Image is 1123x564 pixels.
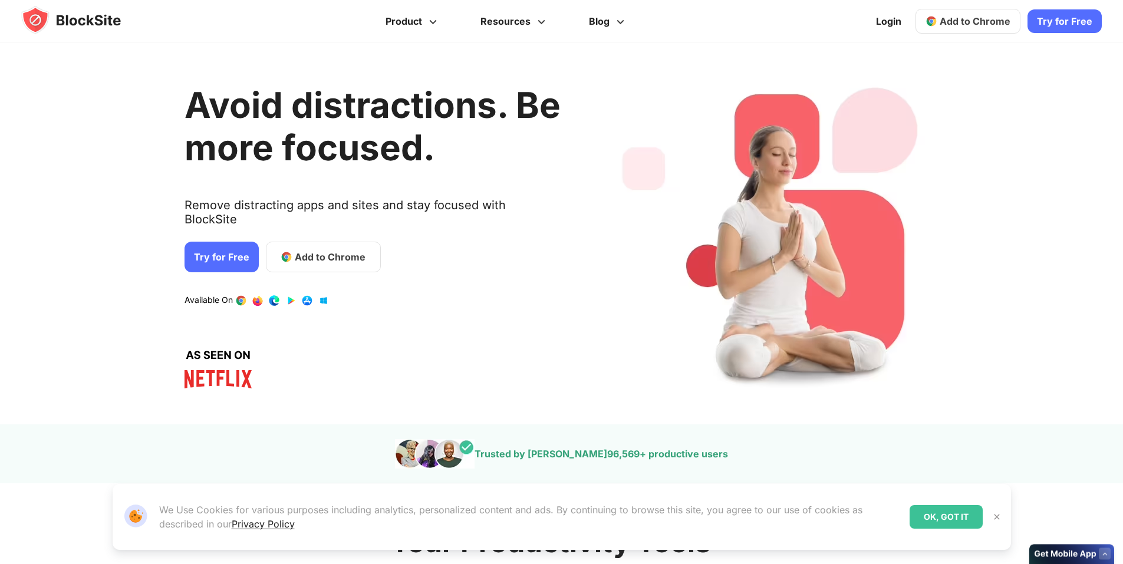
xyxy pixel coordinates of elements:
[159,503,900,531] p: We Use Cookies for various purposes including analytics, personalized content and ads. By continu...
[989,509,1005,525] button: Close
[926,15,937,27] img: chrome-icon.svg
[185,242,259,272] a: Try for Free
[940,15,1010,27] span: Add to Chrome
[295,250,365,264] span: Add to Chrome
[185,198,561,236] text: Remove distracting apps and sites and stay focused with BlockSite
[185,84,561,169] h1: Avoid distractions. Be more focused.
[395,439,475,469] img: pepole images
[869,7,908,35] a: Login
[992,512,1002,522] img: Close
[910,505,983,529] div: OK, GOT IT
[915,9,1020,34] a: Add to Chrome
[185,295,233,306] text: Available On
[475,448,728,460] text: Trusted by [PERSON_NAME] + productive users
[266,242,381,272] a: Add to Chrome
[1028,9,1102,33] a: Try for Free
[21,6,144,34] img: blocksite-icon.5d769676.svg
[607,448,640,460] span: 96,569
[232,518,295,530] a: Privacy Policy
